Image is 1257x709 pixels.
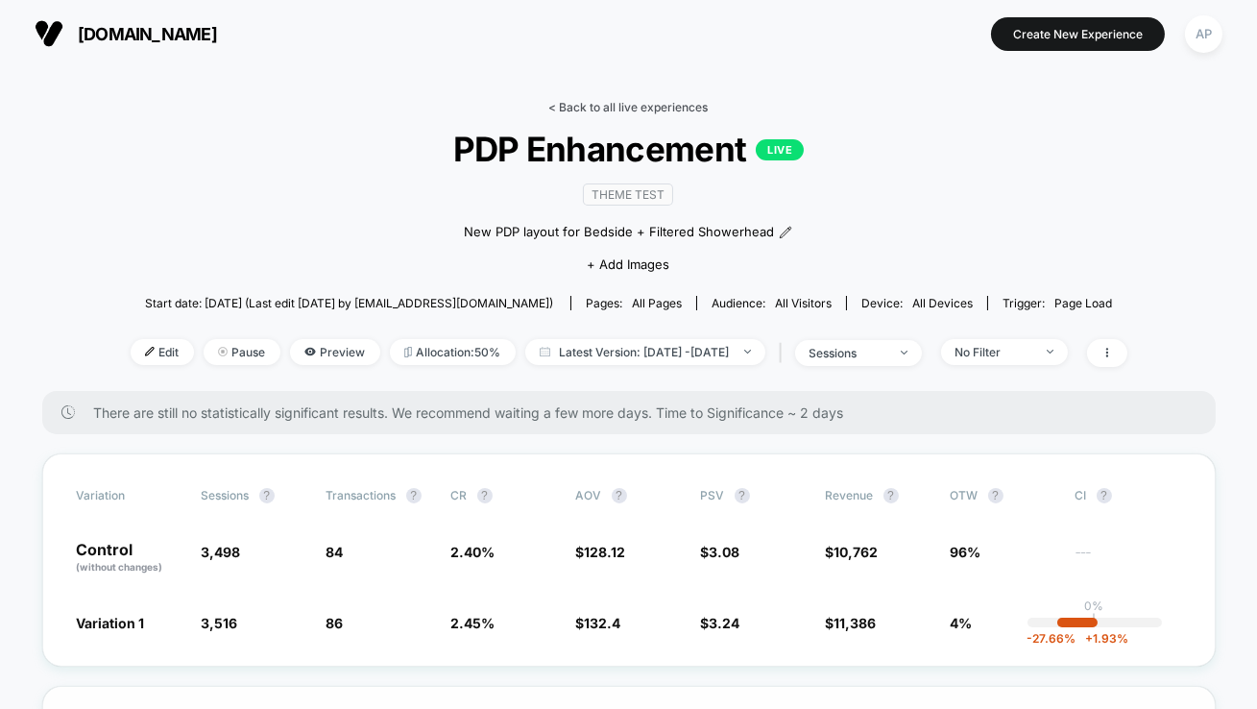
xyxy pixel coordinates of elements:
span: PSV [701,488,725,502]
div: sessions [810,346,886,360]
span: Revenue [826,488,874,502]
div: AP [1185,15,1222,53]
img: edit [145,347,155,356]
img: end [744,350,751,354]
span: (without changes) [77,561,163,573]
img: calendar [540,347,550,356]
span: 3,498 [202,544,241,560]
img: Visually logo [35,19,63,48]
span: All Visitors [775,296,832,310]
span: 128.12 [585,544,626,560]
button: ? [735,488,750,503]
button: ? [988,488,1003,503]
div: Pages: [586,296,682,310]
span: Edit [131,339,194,365]
span: $ [576,615,621,631]
span: Variation 1 [77,615,145,631]
span: 11,386 [834,615,877,631]
span: 96% [951,544,981,560]
button: ? [406,488,422,503]
span: 2.45 % [451,615,496,631]
div: No Filter [955,345,1032,359]
button: ? [1097,488,1112,503]
span: $ [826,544,879,560]
span: Allocation: 50% [390,339,516,365]
span: 1.93 % [1076,631,1128,646]
span: Sessions [202,488,250,502]
span: OTW [951,488,1056,503]
span: Page Load [1054,296,1112,310]
span: CI [1076,488,1181,503]
p: 0% [1085,599,1104,613]
span: + Add Images [587,257,669,272]
button: ? [612,488,627,503]
span: $ [826,615,877,631]
span: PDP Enhancement [180,129,1076,169]
span: Transactions [326,488,397,502]
span: $ [576,544,626,560]
button: ? [883,488,899,503]
span: AOV [576,488,602,502]
button: [DOMAIN_NAME] [29,18,223,49]
span: Theme Test [583,183,673,206]
span: Preview [290,339,380,365]
p: LIVE [756,139,804,160]
span: all devices [912,296,973,310]
img: end [218,347,228,356]
button: AP [1179,14,1228,54]
span: There are still no statistically significant results. We recommend waiting a few more days . Time... [94,404,1177,421]
span: -27.66 % [1027,631,1076,646]
button: Create New Experience [991,17,1165,51]
span: 84 [326,544,344,560]
img: rebalance [404,347,412,357]
span: 3,516 [202,615,238,631]
span: 10,762 [834,544,879,560]
span: 4% [951,615,973,631]
span: Start date: [DATE] (Last edit [DATE] by [EMAIL_ADDRESS][DOMAIN_NAME]) [145,296,553,310]
img: end [1047,350,1053,354]
span: [DOMAIN_NAME] [78,24,217,44]
span: Variation [77,488,182,503]
span: 2.40 % [451,544,496,560]
span: Latest Version: [DATE] - [DATE] [525,339,765,365]
span: 3.08 [710,544,740,560]
span: | [775,339,795,367]
a: < Back to all live experiences [549,100,709,114]
span: Pause [204,339,280,365]
span: Device: [846,296,987,310]
span: CR [451,488,468,502]
span: + [1085,631,1093,646]
span: New PDP layout for Bedside + ﻿Filtered Showerhead [464,223,774,242]
span: --- [1076,547,1181,575]
p: Control [77,542,182,575]
button: ? [259,488,275,503]
span: 86 [326,615,344,631]
span: $ [701,615,740,631]
div: Trigger: [1003,296,1112,310]
p: | [1093,613,1097,627]
div: Audience: [712,296,832,310]
button: ? [477,488,493,503]
span: 132.4 [585,615,621,631]
span: 3.24 [710,615,740,631]
span: all pages [632,296,682,310]
span: $ [701,544,740,560]
img: end [901,351,907,354]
